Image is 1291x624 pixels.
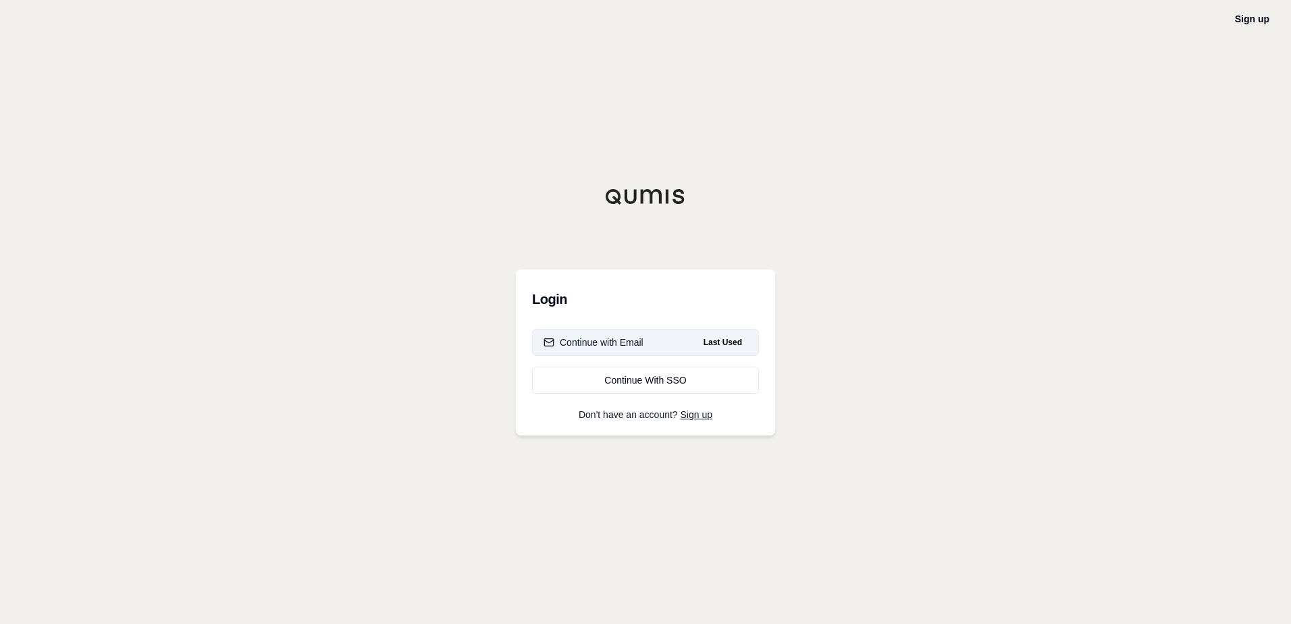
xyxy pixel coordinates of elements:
[532,329,759,356] button: Continue with EmailLast Used
[605,188,686,205] img: Qumis
[681,409,712,420] a: Sign up
[532,286,759,313] h3: Login
[1235,14,1269,24] a: Sign up
[698,334,747,350] span: Last Used
[544,336,643,349] div: Continue with Email
[532,410,759,419] p: Don't have an account?
[544,373,747,387] div: Continue With SSO
[532,367,759,394] a: Continue With SSO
